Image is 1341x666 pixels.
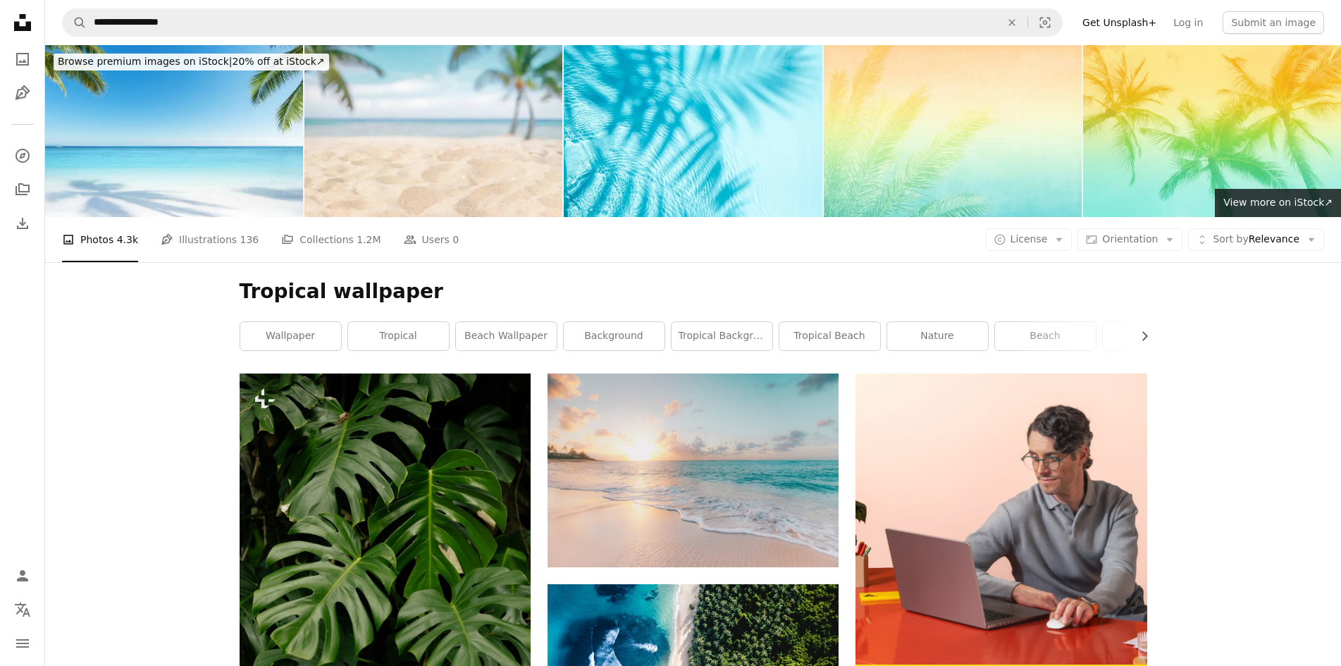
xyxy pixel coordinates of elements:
[1223,11,1324,34] button: Submit an image
[8,175,37,204] a: Collections
[1074,11,1165,34] a: Get Unsplash+
[779,322,880,350] a: tropical beach
[240,586,531,598] a: a close up of a large green leafy plant
[304,45,562,217] img: Original beautiful background image with close-up tropical island sand for design on a summer hol...
[855,374,1147,665] img: file-1722962848292-892f2e7827caimage
[62,8,1063,37] form: Find visuals sitewide
[8,45,37,73] a: Photos
[240,232,259,247] span: 136
[58,56,232,67] span: Browse premium images on iStock |
[8,142,37,170] a: Explore
[548,464,839,476] a: seashore during golden hour
[995,322,1096,350] a: beach
[1213,233,1299,247] span: Relevance
[672,322,772,350] a: tropical background
[58,56,325,67] span: 20% off at iStock ↗
[1223,197,1333,208] span: View more on iStock ↗
[564,45,822,217] img: Summer joy
[1028,9,1062,36] button: Visual search
[161,217,259,262] a: Illustrations 136
[1215,189,1341,217] a: View more on iStock↗
[1102,233,1158,245] span: Orientation
[887,322,988,350] a: nature
[548,374,839,567] img: seashore during golden hour
[281,217,381,262] a: Collections 1.2M
[824,45,1082,217] img: Palm Leaf Tree Sunlight Clear Sky Grunge Abstract Background Orange Yellow Teal Green Blue Bronze...
[1083,45,1341,217] img: Tropical Palm Trees with vintage retro tones.
[1077,228,1182,251] button: Orientation
[1011,233,1048,245] span: License
[996,9,1027,36] button: Clear
[357,232,381,247] span: 1.2M
[45,45,303,217] img: Tropical paradise beach scene for background or wallpaper
[45,45,338,79] a: Browse premium images on iStock|20% off at iStock↗
[404,217,459,262] a: Users 0
[452,232,459,247] span: 0
[63,9,87,36] button: Search Unsplash
[1132,322,1147,350] button: scroll list to the right
[8,209,37,238] a: Download History
[1103,322,1204,350] a: plant
[456,322,557,350] a: beach wallpaper
[8,79,37,107] a: Illustrations
[1165,11,1211,34] a: Log in
[8,562,37,590] a: Log in / Sign up
[240,279,1147,304] h1: Tropical wallpaper
[986,228,1073,251] button: License
[240,322,341,350] a: wallpaper
[8,629,37,658] button: Menu
[564,322,665,350] a: background
[1188,228,1324,251] button: Sort byRelevance
[1213,233,1248,245] span: Sort by
[8,596,37,624] button: Language
[348,322,449,350] a: tropical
